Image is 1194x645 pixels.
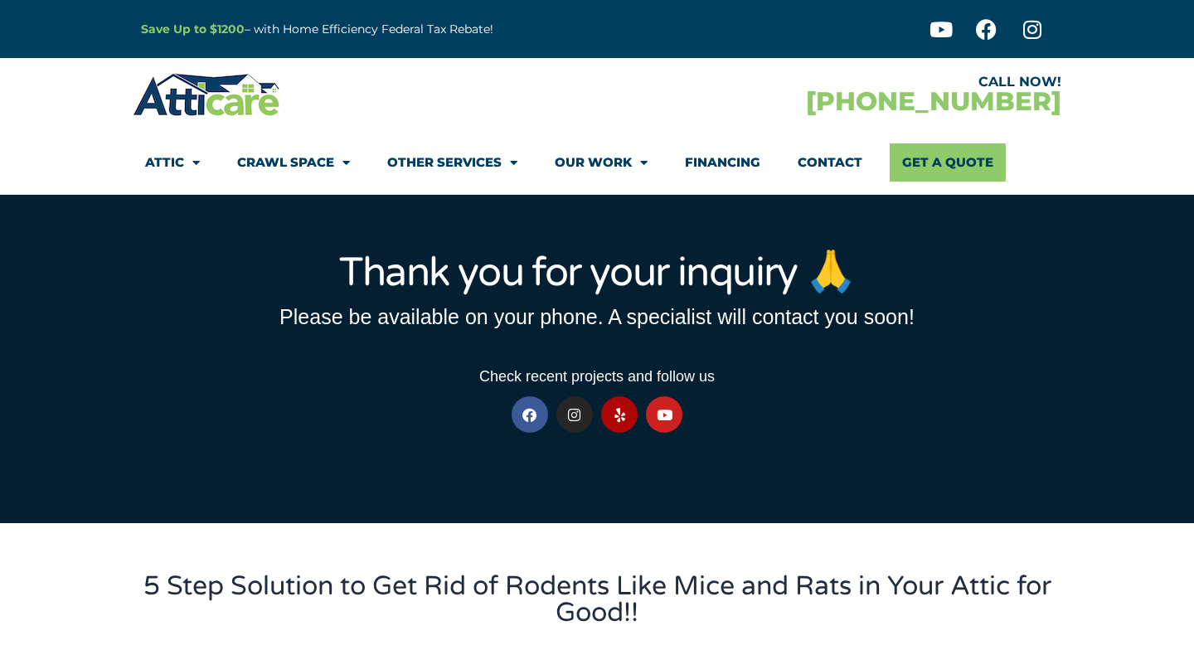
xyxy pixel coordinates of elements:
[141,307,1053,327] h3: Please be available on your phone. A specialist will contact you soon!
[890,143,1006,182] a: Get A Quote
[141,253,1053,293] h1: Thank you for your inquiry 🙏
[145,143,1049,182] nav: Menu
[387,143,517,182] a: Other Services
[145,143,200,182] a: Attic
[597,75,1061,89] div: CALL NOW!
[555,143,648,182] a: Our Work
[141,22,245,36] a: Save Up to $1200
[141,573,1053,626] h3: 5 Step Solution to Get Rid of Rodents Like Mice and Rats in Your Attic for Good!!
[798,143,862,182] a: Contact
[685,143,760,182] a: Financing
[237,143,350,182] a: Crawl Space
[141,369,1053,384] h3: Check recent projects and follow us
[141,20,678,39] p: – with Home Efficiency Federal Tax Rebate!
